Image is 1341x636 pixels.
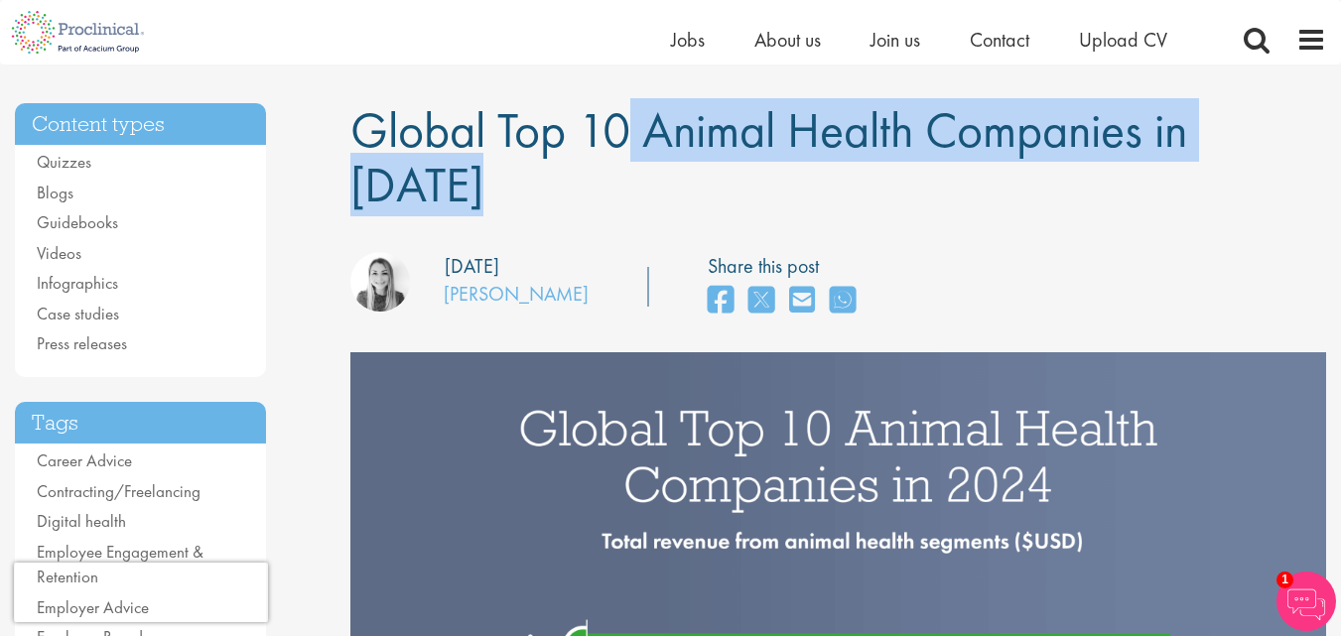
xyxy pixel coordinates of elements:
a: share on email [789,280,815,322]
a: Quizzes [37,151,91,173]
a: About us [754,27,821,53]
img: Chatbot [1276,572,1336,631]
iframe: reCAPTCHA [14,563,268,622]
h3: Tags [15,402,266,445]
a: Blogs [37,182,73,203]
span: Global Top 10 Animal Health Companies in [DATE] [350,98,1187,216]
a: Contracting/Freelancing [37,480,201,502]
div: [DATE] [445,252,499,281]
a: [PERSON_NAME] [444,281,589,307]
label: Share this post [708,252,866,281]
a: share on whats app [830,280,856,322]
a: Join us [871,27,920,53]
img: Hannah Burke [350,252,410,312]
a: share on twitter [748,280,774,322]
a: Infographics [37,272,118,294]
a: Employee Engagement & Retention [37,541,203,588]
a: Guidebooks [37,211,118,233]
a: Press releases [37,332,127,354]
a: Digital health [37,510,126,532]
a: Jobs [671,27,705,53]
a: Career Advice [37,449,132,471]
a: Case studies [37,303,119,324]
a: share on facebook [708,280,734,322]
h3: Content types [15,103,266,146]
a: Videos [37,242,81,264]
span: 1 [1276,572,1293,588]
a: Contact [970,27,1029,53]
a: Upload CV [1079,27,1167,53]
